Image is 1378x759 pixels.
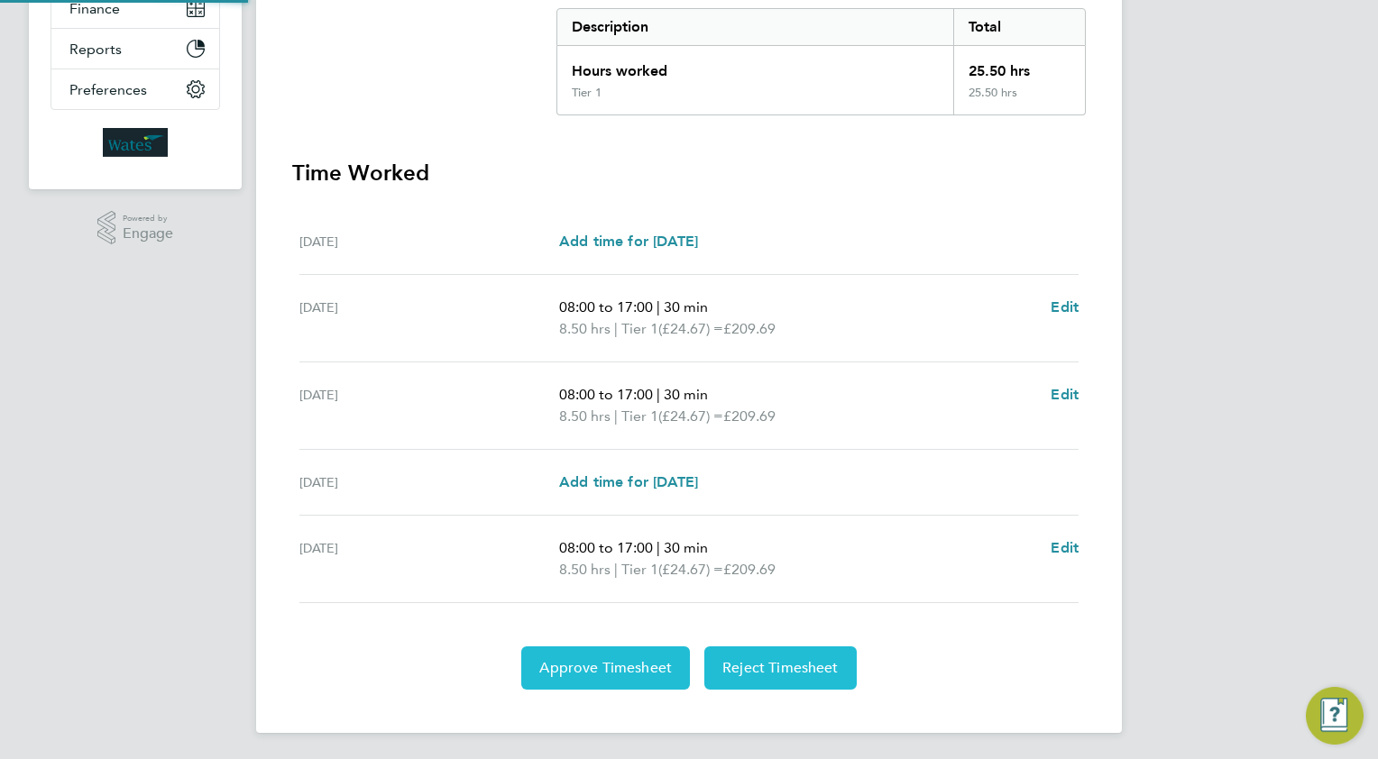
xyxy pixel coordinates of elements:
[69,81,147,98] span: Preferences
[559,233,698,250] span: Add time for [DATE]
[1051,298,1079,315] span: Edit
[1051,539,1079,556] span: Edit
[559,231,698,252] a: Add time for [DATE]
[299,537,559,581] div: [DATE]
[723,561,776,578] span: £209.69
[664,386,708,403] span: 30 min
[614,561,618,578] span: |
[614,320,618,337] span: |
[51,69,219,109] button: Preferences
[123,211,173,226] span: Powered by
[1051,537,1079,559] a: Edit
[621,559,658,581] span: Tier 1
[69,41,122,58] span: Reports
[103,128,168,157] img: wates-logo-retina.png
[299,231,559,252] div: [DATE]
[704,646,857,690] button: Reject Timesheet
[723,407,776,425] span: £209.69
[556,8,1086,115] div: Summary
[539,659,672,677] span: Approve Timesheet
[123,226,173,242] span: Engage
[1051,386,1079,403] span: Edit
[658,320,723,337] span: (£24.67) =
[97,211,174,245] a: Powered byEngage
[953,46,1085,86] div: 25.50 hrs
[559,386,653,403] span: 08:00 to 17:00
[621,406,658,427] span: Tier 1
[51,29,219,69] button: Reports
[723,320,776,337] span: £209.69
[557,9,953,45] div: Description
[559,298,653,315] span: 08:00 to 17:00
[657,298,660,315] span: |
[51,128,220,157] a: Go to home page
[299,384,559,427] div: [DATE]
[621,318,658,340] span: Tier 1
[657,539,660,556] span: |
[953,86,1085,114] div: 25.50 hrs
[658,561,723,578] span: (£24.67) =
[299,297,559,340] div: [DATE]
[658,407,723,425] span: (£24.67) =
[1051,297,1079,318] a: Edit
[557,46,953,86] div: Hours worked
[1051,384,1079,406] a: Edit
[559,473,698,490] span: Add time for [DATE]
[722,659,839,677] span: Reject Timesheet
[292,159,1086,187] h3: Time Worked
[559,320,611,337] span: 8.50 hrs
[572,86,602,100] div: Tier 1
[657,386,660,403] span: |
[953,9,1085,45] div: Total
[299,471,559,493] div: [DATE]
[664,539,708,556] span: 30 min
[614,407,618,425] span: |
[559,407,611,425] span: 8.50 hrs
[559,471,698,493] a: Add time for [DATE]
[521,646,690,690] button: Approve Timesheet
[1306,687,1364,745] button: Engage Resource Center
[559,539,653,556] span: 08:00 to 17:00
[559,561,611,578] span: 8.50 hrs
[664,298,708,315] span: 30 min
